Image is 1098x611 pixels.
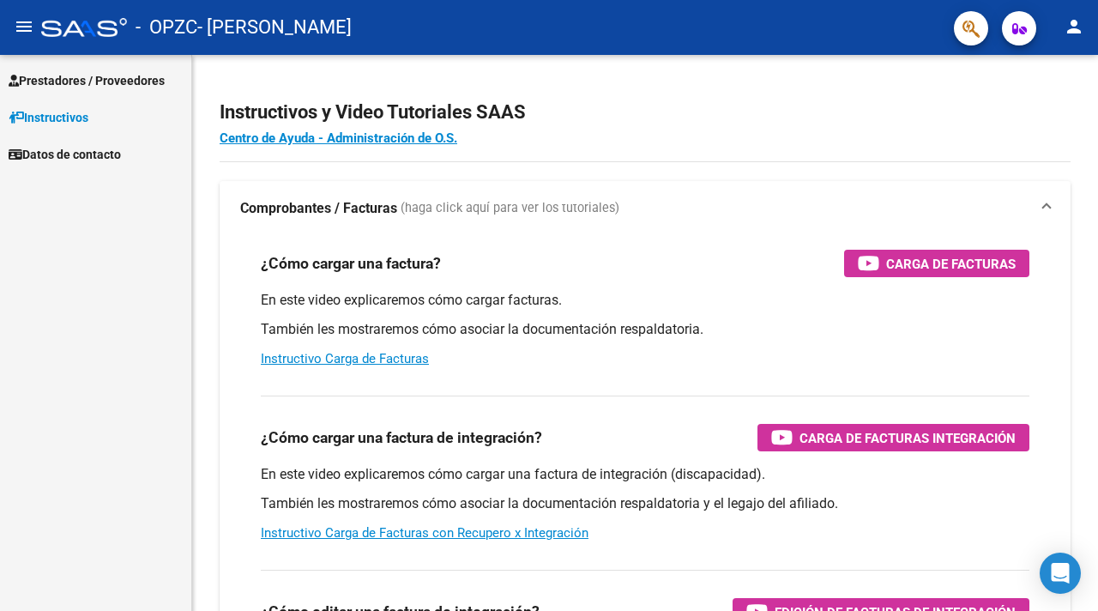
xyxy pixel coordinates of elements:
[9,145,121,164] span: Datos de contacto
[844,250,1029,277] button: Carga de Facturas
[261,426,542,450] h3: ¿Cómo cargar una factura de integración?
[799,427,1016,449] span: Carga de Facturas Integración
[9,108,88,127] span: Instructivos
[220,96,1071,129] h2: Instructivos y Video Tutoriales SAAS
[136,9,197,46] span: - OPZC
[757,424,1029,451] button: Carga de Facturas Integración
[1064,16,1084,37] mat-icon: person
[261,251,441,275] h3: ¿Cómo cargar una factura?
[261,351,429,366] a: Instructivo Carga de Facturas
[261,465,1029,484] p: En este video explicaremos cómo cargar una factura de integración (discapacidad).
[197,9,352,46] span: - [PERSON_NAME]
[886,253,1016,275] span: Carga de Facturas
[261,291,1029,310] p: En este video explicaremos cómo cargar facturas.
[401,199,619,218] span: (haga click aquí para ver los tutoriales)
[1040,553,1081,594] div: Open Intercom Messenger
[220,181,1071,236] mat-expansion-panel-header: Comprobantes / Facturas (haga click aquí para ver los tutoriales)
[9,71,165,90] span: Prestadores / Proveedores
[240,199,397,218] strong: Comprobantes / Facturas
[261,494,1029,513] p: También les mostraremos cómo asociar la documentación respaldatoria y el legajo del afiliado.
[261,525,588,541] a: Instructivo Carga de Facturas con Recupero x Integración
[220,130,457,146] a: Centro de Ayuda - Administración de O.S.
[14,16,34,37] mat-icon: menu
[261,320,1029,339] p: También les mostraremos cómo asociar la documentación respaldatoria.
